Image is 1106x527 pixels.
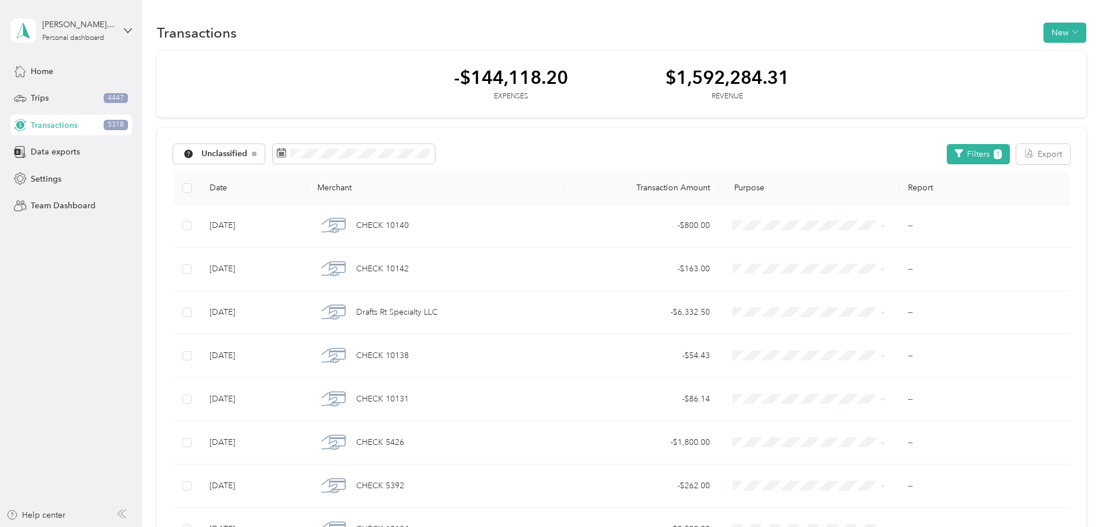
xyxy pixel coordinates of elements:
[200,378,308,421] td: [DATE]
[899,334,1070,378] td: --
[356,393,409,406] span: CHECK 10131
[454,67,568,87] div: -$144,118.20
[321,387,346,411] img: CHECK 10131
[200,172,308,204] th: Date
[31,65,53,78] span: Home
[104,93,128,104] span: 4447
[321,213,346,238] img: CHECK 10140
[574,349,710,362] div: - $54.43
[321,344,346,368] img: CHECK 10138
[42,35,104,42] div: Personal dashboard
[356,306,438,319] span: Drafts Rt Specialty LLC
[356,263,409,275] span: CHECK 10142
[31,146,80,158] span: Data exports
[200,291,308,334] td: [DATE]
[356,219,409,232] span: CHECK 10140
[994,149,1002,159] span: 1
[574,393,710,406] div: - $86.14
[321,257,346,281] img: CHECK 10142
[321,474,346,498] img: CHECK 5392
[31,92,49,104] span: Trips
[1043,23,1086,43] button: New
[899,248,1070,291] td: --
[200,421,308,465] td: [DATE]
[356,349,409,362] span: CHECK 10138
[356,436,404,449] span: CHECK 5426
[665,91,789,102] div: Revenue
[899,204,1070,248] td: --
[200,334,308,378] td: [DATE]
[947,144,1010,164] button: Filters1
[202,150,248,158] span: Unclassified
[31,119,78,131] span: Transactions
[31,173,61,185] span: Settings
[6,509,65,521] button: Help center
[31,200,96,212] span: Team Dashboard
[574,219,710,232] div: - $800.00
[1016,144,1070,164] button: Export
[665,67,789,87] div: $1,592,284.31
[728,183,765,193] span: Purpose
[574,480,710,492] div: - $262.00
[200,465,308,508] td: [DATE]
[899,172,1070,204] th: Report
[899,421,1070,465] td: --
[574,306,710,319] div: - $6,332.50
[1041,462,1106,527] iframe: Everlance-gr Chat Button Frame
[574,436,710,449] div: - $1,800.00
[899,378,1070,421] td: --
[104,120,128,130] span: 5318
[157,27,237,39] h1: Transactions
[321,430,346,455] img: CHECK 5426
[454,91,568,102] div: Expenses
[565,172,719,204] th: Transaction Amount
[308,172,565,204] th: Merchant
[200,204,308,248] td: [DATE]
[200,248,308,291] td: [DATE]
[356,480,404,492] span: CHECK 5392
[321,300,346,325] img: Drafts Rt Specialty LLC
[42,19,115,31] div: [PERSON_NAME] & [PERSON_NAME] Buckhead Rentals
[899,291,1070,334] td: --
[899,465,1070,508] td: --
[574,263,710,275] div: - $163.00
